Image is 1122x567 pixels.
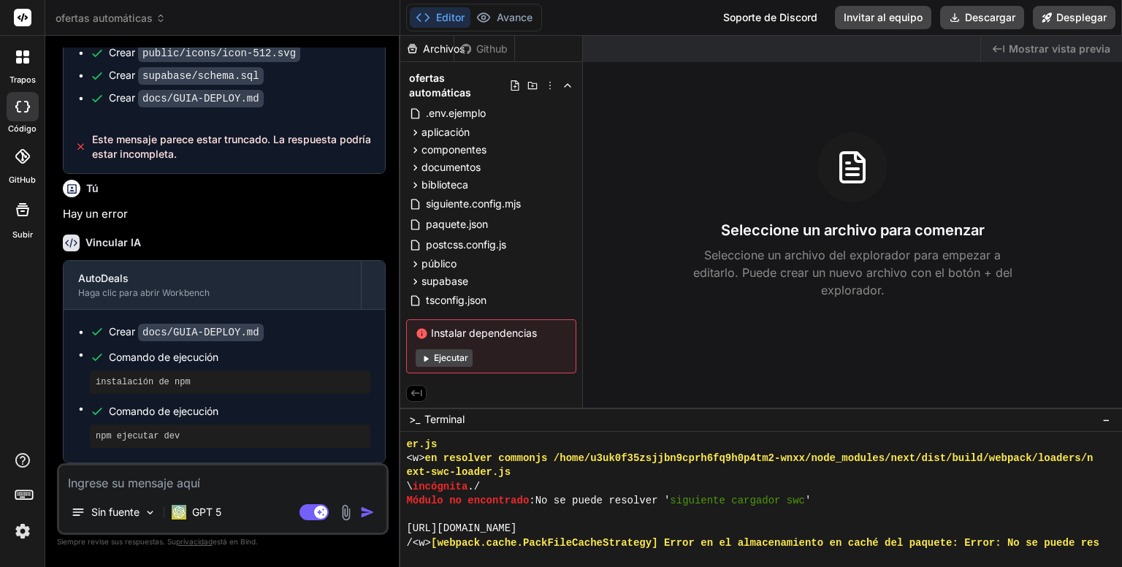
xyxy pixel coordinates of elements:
font: Sin fuente [91,506,140,518]
font: Hay un error [63,207,128,221]
font: npm ejecutar dev [96,431,180,441]
font: Github [476,42,508,55]
font: .env.ejemplo [426,107,486,119]
font: documentos [421,161,481,173]
font: <w> [406,452,424,464]
font: Descargar [965,11,1015,23]
font: Comando de ejecución [109,405,218,417]
font: \ [406,481,412,492]
button: AutoDealsHaga clic para abrir Workbench [64,261,361,309]
button: Desplegar [1033,6,1115,29]
code: public/icons/icon-512.svg [138,45,300,62]
font: incógnita [413,481,468,492]
font: ' [805,495,811,506]
font: Avance [497,11,533,23]
font: instalación de npm [96,377,191,387]
font: Invitar al equipo [844,11,923,23]
font: Subir [12,229,33,240]
font: Crear [109,69,135,81]
font: Comando de ejecución [109,351,218,363]
font: aplicación [421,126,470,138]
img: icono [360,505,375,520]
font: Módulo no encontrado [406,495,529,506]
font: en resolver commonjs /home/u3uk0f35zsjjbn9cprh6fq9h0p4tm2-wnxx/node_modules/next/dist/build/webpa... [425,452,1094,464]
button: Avance [470,7,538,28]
font: postcss.config.js [426,238,506,251]
font: Este mensaje parece estar truncado. La respuesta podría estar incompleta. [92,133,371,160]
font: trapos [9,75,36,85]
font: :No se puede resolver ' [529,495,670,506]
font: Terminal [424,413,465,425]
font: Vincular IA [85,236,141,248]
button: Editor [410,7,470,28]
font: Seleccione un archivo del explorador para empezar a editarlo. Puede crear un nuevo archivo con el... [693,248,1012,297]
font: Desplegar [1056,11,1107,23]
font: está en Bind. [213,537,258,546]
img: adjunto [337,504,354,521]
font: biblioteca [421,178,468,191]
font: GPT 5 [192,506,221,518]
button: Descargar [940,6,1024,29]
font: GitHub [9,175,36,185]
font: Seleccione un archivo para comenzar [721,221,985,239]
img: GPT 5 [172,505,186,520]
font: código [8,123,37,134]
font: ext-swc-loader.js [406,466,511,478]
code: docs/GUIA-DEPLOY.md [138,324,264,341]
font: siguiente.config.mjs [426,197,521,210]
font: ./ [467,481,480,492]
font: Crear [109,46,135,58]
font: componentes [421,143,486,156]
img: ajustes [10,519,35,544]
font: [URL][DOMAIN_NAME] [406,522,516,534]
code: supabase/schema.sql [138,67,264,85]
font: Ejecutar [434,352,468,363]
font: − [1102,412,1110,427]
font: Crear [109,91,135,104]
img: Seleccione modelos [144,506,156,519]
font: Mostrar vista previa [1009,42,1110,55]
button: Invitar al equipo [835,6,931,29]
font: privacidad [176,537,213,546]
button: − [1099,408,1113,431]
font: >_ [409,413,420,425]
font: AutoDeals [78,272,129,284]
code: docs/GUIA-DEPLOY.md [138,90,264,107]
font: ofertas automáticas [409,72,471,99]
font: tsconfig.json [426,294,486,306]
font: Editor [436,11,465,23]
font: er.js [406,438,437,450]
font: supabase [421,275,468,287]
font: público [421,257,457,270]
button: Ejecutar [416,349,473,367]
font: siguiente cargador swc [670,495,805,506]
font: Crear [109,325,135,338]
font: paquete.json [426,218,488,230]
font: Haga clic para abrir Workbench [78,287,210,298]
font: Tú [86,182,99,194]
font: /<w> [406,537,431,549]
font: Archivos [423,42,465,55]
font: ofertas automáticas [56,12,153,24]
font: Instalar dependencias [431,327,537,339]
font: Siempre revise sus respuestas. Su [57,537,176,546]
font: Soporte de Discord [723,11,817,23]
